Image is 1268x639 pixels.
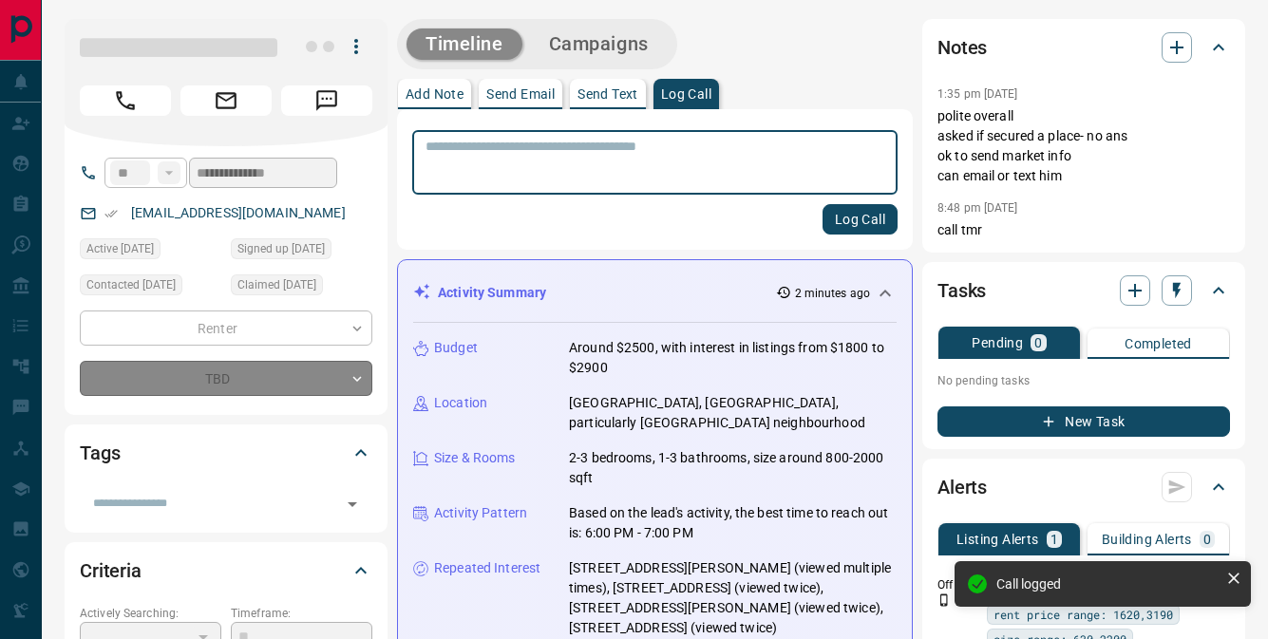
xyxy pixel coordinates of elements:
[1050,533,1058,546] p: 1
[937,106,1230,186] p: polite overall asked if secured a place- no ans ok to send market info can email or text him
[569,393,897,433] p: [GEOGRAPHIC_DATA], [GEOGRAPHIC_DATA], particularly [GEOGRAPHIC_DATA] neighbourhood
[577,87,638,101] p: Send Text
[937,25,1230,70] div: Notes
[231,605,372,622] p: Timeframe:
[569,558,897,638] p: [STREET_ADDRESS][PERSON_NAME] (viewed multiple times), [STREET_ADDRESS] (viewed twice), [STREET_A...
[131,205,346,220] a: [EMAIL_ADDRESS][DOMAIN_NAME]
[434,393,487,413] p: Location
[937,576,975,593] p: Off
[80,605,221,622] p: Actively Searching:
[231,238,372,265] div: Fri Nov 22 2024
[795,285,870,302] p: 2 minutes ago
[407,28,522,60] button: Timeline
[104,207,118,220] svg: Email Verified
[937,87,1018,101] p: 1:35 pm [DATE]
[823,204,898,235] button: Log Call
[937,593,951,607] svg: Push Notification Only
[937,268,1230,313] div: Tasks
[937,220,1230,240] p: call tmr
[237,239,325,258] span: Signed up [DATE]
[937,472,987,502] h2: Alerts
[86,239,154,258] span: Active [DATE]
[281,85,372,116] span: Message
[80,430,372,476] div: Tags
[1034,336,1042,349] p: 0
[80,548,372,593] div: Criteria
[937,201,1018,215] p: 8:48 pm [DATE]
[434,338,478,358] p: Budget
[937,275,986,306] h2: Tasks
[956,533,1039,546] p: Listing Alerts
[996,576,1219,592] div: Call logged
[80,238,221,265] div: Sun Nov 24 2024
[80,85,171,116] span: Call
[937,406,1230,437] button: New Task
[569,448,897,488] p: 2-3 bedrooms, 1-3 bathrooms, size around 800-2000 sqft
[434,448,516,468] p: Size & Rooms
[937,32,987,63] h2: Notes
[180,85,272,116] span: Email
[339,491,366,517] button: Open
[438,283,546,303] p: Activity Summary
[1203,533,1211,546] p: 0
[413,275,897,310] div: Activity Summary2 minutes ago
[80,310,372,346] div: Renter
[231,274,372,301] div: Fri Nov 22 2024
[972,336,1023,349] p: Pending
[86,275,176,294] span: Contacted [DATE]
[569,338,897,378] p: Around $2500, with interest in listings from $1800 to $2900
[530,28,668,60] button: Campaigns
[1102,533,1192,546] p: Building Alerts
[80,555,142,586] h2: Criteria
[434,558,540,578] p: Repeated Interest
[486,87,555,101] p: Send Email
[1125,337,1192,350] p: Completed
[406,87,464,101] p: Add Note
[80,361,372,396] div: TBD
[937,366,1230,395] p: No pending tasks
[80,438,120,468] h2: Tags
[937,464,1230,510] div: Alerts
[569,503,897,543] p: Based on the lead's activity, the best time to reach out is: 6:00 PM - 7:00 PM
[434,503,527,523] p: Activity Pattern
[661,87,711,101] p: Log Call
[80,274,221,301] div: Thu May 08 2025
[237,275,316,294] span: Claimed [DATE]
